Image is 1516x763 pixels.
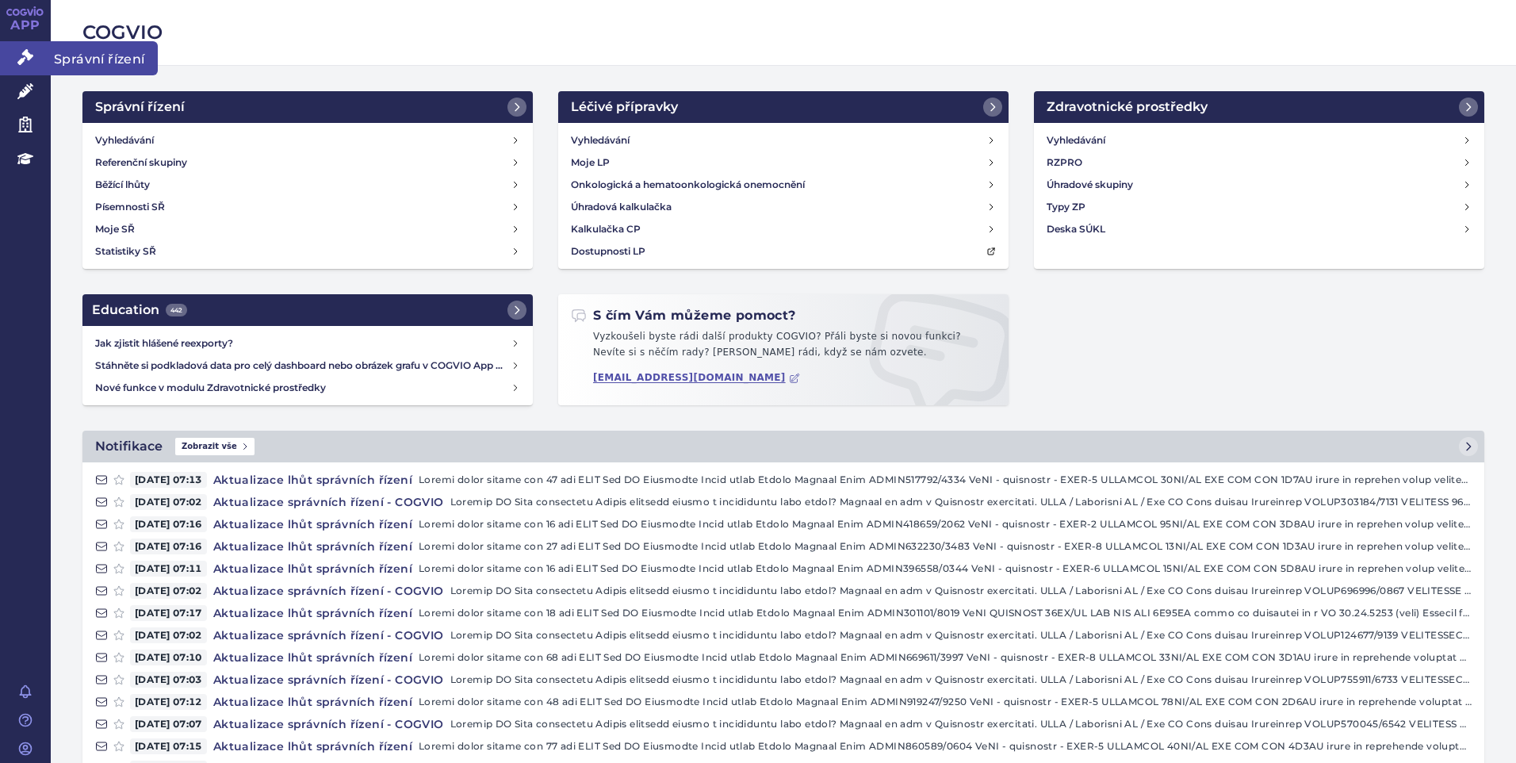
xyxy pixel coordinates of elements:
a: Referenční skupiny [89,151,526,174]
h4: Aktualizace správních řízení - COGVIO [207,583,450,599]
a: Vyhledávání [565,129,1002,151]
h4: Aktualizace správních řízení - COGVIO [207,672,450,688]
h4: Moje LP [571,155,610,171]
p: Loremip DO Sita consectetu Adipis elitsedd eiusmo t incididuntu labo etdol? Magnaal en adm v Quis... [450,583,1472,599]
a: Dostupnosti LP [565,240,1002,263]
p: Loremi dolor sitame con 16 adi ELIT Sed DO Eiusmodte Incid utlab Etdolo Magnaal Enim ADMIN418659/... [419,516,1472,532]
h4: Vyhledávání [1047,132,1105,148]
span: [DATE] 07:02 [130,494,207,510]
p: Loremi dolor sitame con 16 adi ELIT Sed DO Eiusmodte Incid utlab Etdolo Magnaal Enim ADMIN396558/... [419,561,1472,577]
span: [DATE] 07:11 [130,561,207,577]
span: [DATE] 07:10 [130,650,207,665]
span: [DATE] 07:03 [130,672,207,688]
a: Léčivé přípravky [558,91,1009,123]
h2: Zdravotnické prostředky [1047,98,1208,117]
span: [DATE] 07:07 [130,716,207,732]
a: RZPRO [1040,151,1478,174]
a: Education442 [82,294,533,326]
a: Typy ZP [1040,196,1478,218]
a: Deska SÚKL [1040,218,1478,240]
a: Onkologická a hematoonkologická onemocnění [565,174,1002,196]
span: Správní řízení [51,41,158,75]
h4: Aktualizace správních řízení - COGVIO [207,716,450,732]
a: Jak zjistit hlášené reexporty? [89,332,526,355]
a: Běžící lhůty [89,174,526,196]
h4: Aktualizace správních řízení - COGVIO [207,494,450,510]
h4: Aktualizace lhůt správních řízení [207,539,419,554]
p: Vyzkoušeli byste rádi další produkty COGVIO? Přáli byste si novou funkci? Nevíte si s něčím rady?... [571,329,996,366]
a: Zdravotnické prostředky [1034,91,1484,123]
a: Písemnosti SŘ [89,196,526,218]
p: Loremi dolor sitame con 77 adi ELIT Sed DO Eiusmodte Incid utlab Etdolo Magnaal Enim ADMIN860589/... [419,738,1472,754]
h4: RZPRO [1047,155,1082,171]
h2: Léčivé přípravky [571,98,678,117]
a: Statistiky SŘ [89,240,526,263]
h2: S čím Vám můžeme pomoct? [571,307,796,324]
h4: Onkologická a hematoonkologická onemocnění [571,177,805,193]
a: Moje LP [565,151,1002,174]
h4: Dostupnosti LP [571,243,645,259]
p: Loremip DO Sita consectetu Adipis elitsedd eiusmo t incididuntu labo etdol? Magnaal en adm v Quis... [450,716,1472,732]
a: Vyhledávání [1040,129,1478,151]
h4: Aktualizace lhůt správních řízení [207,516,419,532]
h4: Aktualizace lhůt správních řízení [207,694,419,710]
p: Loremi dolor sitame con 48 adi ELIT Sed DO Eiusmodte Incid utlab Etdolo Magnaal Enim ADMIN919247/... [419,694,1472,710]
span: [DATE] 07:15 [130,738,207,754]
h4: Vyhledávání [571,132,630,148]
h4: Stáhněte si podkladová data pro celý dashboard nebo obrázek grafu v COGVIO App modulu Analytics [95,358,511,374]
span: [DATE] 07:16 [130,516,207,532]
span: [DATE] 07:02 [130,627,207,643]
h4: Vyhledávání [95,132,154,148]
h4: Kalkulačka CP [571,221,641,237]
a: NotifikaceZobrazit vše [82,431,1484,462]
h4: Aktualizace lhůt správních řízení [207,561,419,577]
h4: Aktualizace lhůt správních řízení [207,605,419,621]
span: [DATE] 07:13 [130,472,207,488]
h4: Statistiky SŘ [95,243,156,259]
h2: Education [92,301,187,320]
h4: Úhradová kalkulačka [571,199,672,215]
h4: Deska SÚKL [1047,221,1105,237]
a: Vyhledávání [89,129,526,151]
h4: Referenční skupiny [95,155,187,171]
h4: Typy ZP [1047,199,1085,215]
h4: Běžící lhůty [95,177,150,193]
p: Loremip DO Sita consectetu Adipis elitsedd eiusmo t incididuntu labo etdol? Magnaal en adm v Quis... [450,627,1472,643]
h4: Aktualizace lhůt správních řízení [207,650,419,665]
p: Loremip DO Sita consectetu Adipis elitsedd eiusmo t incididuntu labo etdol? Magnaal en adm v Quis... [450,494,1472,510]
span: Zobrazit vše [175,438,255,455]
h2: COGVIO [82,19,1484,46]
h2: Správní řízení [95,98,185,117]
span: [DATE] 07:12 [130,694,207,710]
a: [EMAIL_ADDRESS][DOMAIN_NAME] [593,372,800,384]
p: Loremip DO Sita consectetu Adipis elitsedd eiusmo t incididuntu labo etdol? Magnaal en adm v Quis... [450,672,1472,688]
a: Úhradové skupiny [1040,174,1478,196]
h4: Nové funkce v modulu Zdravotnické prostředky [95,380,511,396]
p: Loremi dolor sitame con 18 adi ELIT Sed DO Eiusmodte Incid utlab Etdolo Magnaal Enim ADMIN301101/... [419,605,1472,621]
span: [DATE] 07:02 [130,583,207,599]
p: Loremi dolor sitame con 27 adi ELIT Sed DO Eiusmodte Incid utlab Etdolo Magnaal Enim ADMIN632230/... [419,539,1472,554]
a: Stáhněte si podkladová data pro celý dashboard nebo obrázek grafu v COGVIO App modulu Analytics [89,355,526,377]
h4: Úhradové skupiny [1047,177,1133,193]
h4: Jak zjistit hlášené reexporty? [95,335,511,351]
span: [DATE] 07:17 [130,605,207,621]
h2: Notifikace [95,437,163,456]
a: Správní řízení [82,91,533,123]
p: Loremi dolor sitame con 68 adi ELIT Sed DO Eiusmodte Incid utlab Etdolo Magnaal Enim ADMIN669611/... [419,650,1472,665]
a: Nové funkce v modulu Zdravotnické prostředky [89,377,526,399]
h4: Aktualizace lhůt správních řízení [207,472,419,488]
span: [DATE] 07:16 [130,539,207,554]
a: Úhradová kalkulačka [565,196,1002,218]
h4: Aktualizace lhůt správních řízení [207,738,419,754]
h4: Aktualizace správních řízení - COGVIO [207,627,450,643]
a: Kalkulačka CP [565,218,1002,240]
h4: Moje SŘ [95,221,135,237]
a: Moje SŘ [89,218,526,240]
p: Loremi dolor sitame con 47 adi ELIT Sed DO Eiusmodte Incid utlab Etdolo Magnaal Enim ADMIN517792/... [419,472,1472,488]
span: 442 [166,304,187,316]
h4: Písemnosti SŘ [95,199,165,215]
